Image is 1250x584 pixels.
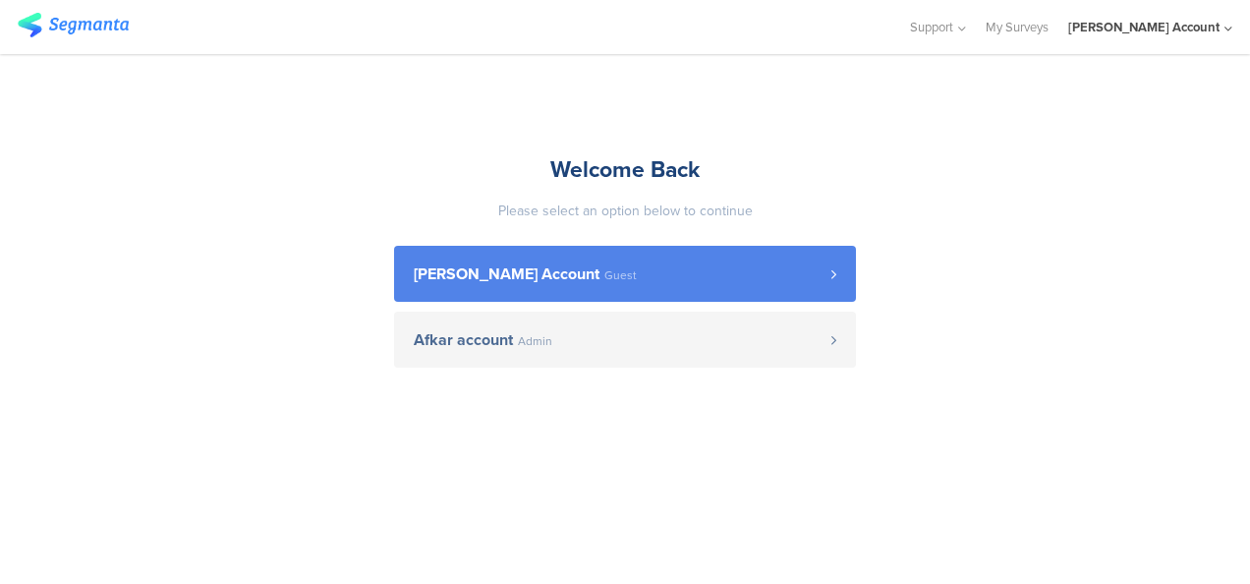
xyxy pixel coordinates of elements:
div: Welcome Back [394,152,856,186]
a: Afkar account Admin [394,312,856,368]
span: Admin [518,335,552,347]
img: segmanta logo [18,13,129,37]
a: [PERSON_NAME] Account Guest [394,246,856,302]
span: Guest [604,269,637,281]
div: [PERSON_NAME] Account [1068,18,1220,36]
span: Afkar account [414,332,513,348]
span: Support [910,18,953,36]
div: Please select an option below to continue [394,201,856,221]
span: [PERSON_NAME] Account [414,266,599,282]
